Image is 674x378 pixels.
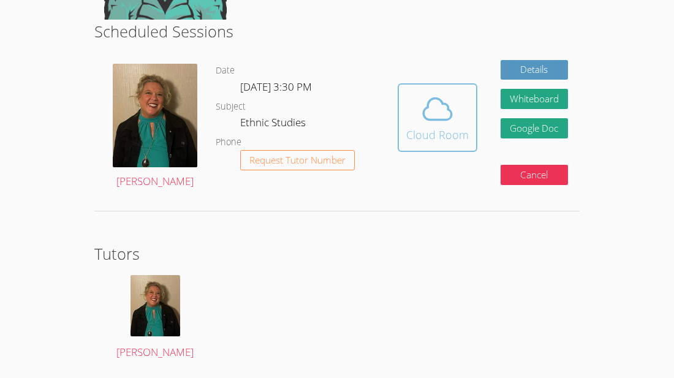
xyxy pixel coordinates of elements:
dt: Phone [216,135,241,150]
span: [PERSON_NAME] [116,345,194,359]
dd: Ethnic Studies [240,114,308,135]
a: Details [501,60,568,80]
div: Cloud Room [406,126,469,143]
img: IMG_0043.jpeg [131,275,180,336]
dt: Date [216,63,235,78]
img: IMG_0043.jpeg [113,64,197,168]
button: Whiteboard [501,89,568,109]
button: Cancel [501,165,568,185]
a: Google Doc [501,118,568,138]
dt: Subject [216,99,246,115]
span: [DATE] 3:30 PM [240,80,312,94]
button: Cloud Room [398,83,477,152]
button: Request Tutor Number [240,150,355,170]
a: [PERSON_NAME] [104,275,206,361]
a: [PERSON_NAME] [113,64,197,191]
span: Request Tutor Number [249,156,346,165]
h2: Scheduled Sessions [94,20,580,43]
h2: Tutors [94,242,580,265]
